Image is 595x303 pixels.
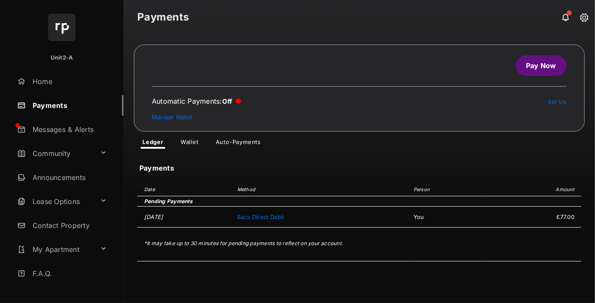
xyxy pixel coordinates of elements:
[139,164,177,168] h3: Payments
[144,240,574,247] p: *It may take up to 30 minutes for pending payments to reflect on your account.
[14,143,97,164] a: Community
[14,191,97,212] a: Lease Options
[51,54,73,62] p: Unit2-A
[136,138,170,149] a: Ledger
[14,215,124,236] a: Contact Property
[487,207,581,228] td: £77.00
[409,183,487,196] th: Person
[209,138,268,149] a: Auto-Payments
[137,183,233,196] th: Date
[409,207,487,228] td: You
[144,213,163,220] time: [DATE]
[487,183,581,196] th: Amount
[14,167,124,188] a: Announcements
[48,14,76,41] img: svg+xml;base64,PHN2ZyB4bWxucz0iaHR0cDovL3d3dy53My5vcmcvMjAwMC9zdmciIHdpZHRoPSI2NCIgaGVpZ2h0PSI2NC...
[137,196,581,207] th: Pending Payments
[14,95,124,116] a: Payments
[152,114,192,120] a: Manage Wallet
[14,263,124,284] a: F.A.Q.
[152,97,241,105] div: Automatic Payments :
[548,98,567,105] a: Set Up
[14,119,124,140] a: Messages & Alerts
[222,97,233,105] span: Off
[174,138,205,149] a: Wallet
[137,12,189,22] strong: Payments
[14,71,124,92] a: Home
[233,183,409,196] th: Method
[237,213,284,220] span: Bacs Direct Debit
[14,239,97,260] a: My Apartment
